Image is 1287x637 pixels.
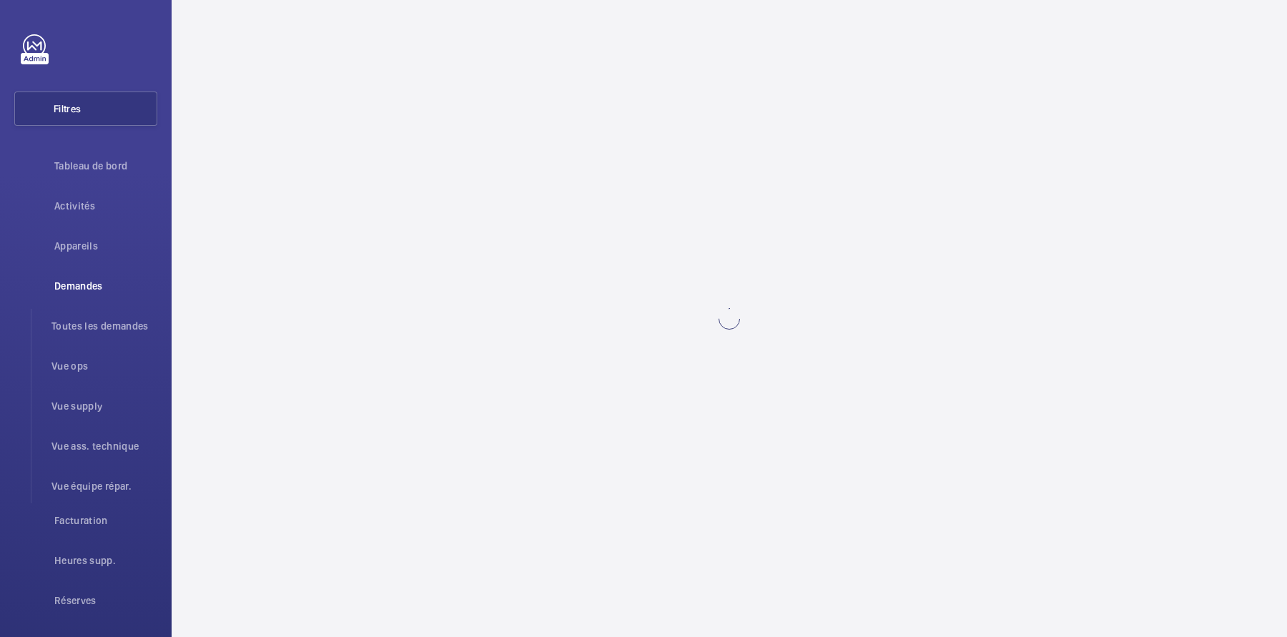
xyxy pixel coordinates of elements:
span: Heures supp. [54,553,157,568]
button: Filtres [14,92,157,126]
span: Toutes les demandes [51,319,157,333]
span: Filtres [54,102,81,116]
span: Demandes [54,279,157,293]
span: Vue supply [51,399,157,413]
span: Vue équipe répar. [51,479,157,493]
span: Activités [54,199,157,213]
span: Appareils [54,239,157,253]
span: Vue ass. technique [51,439,157,453]
span: Vue ops [51,359,157,373]
span: Facturation [54,513,157,528]
span: Tableau de bord [54,159,157,173]
span: Réserves [54,593,157,608]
